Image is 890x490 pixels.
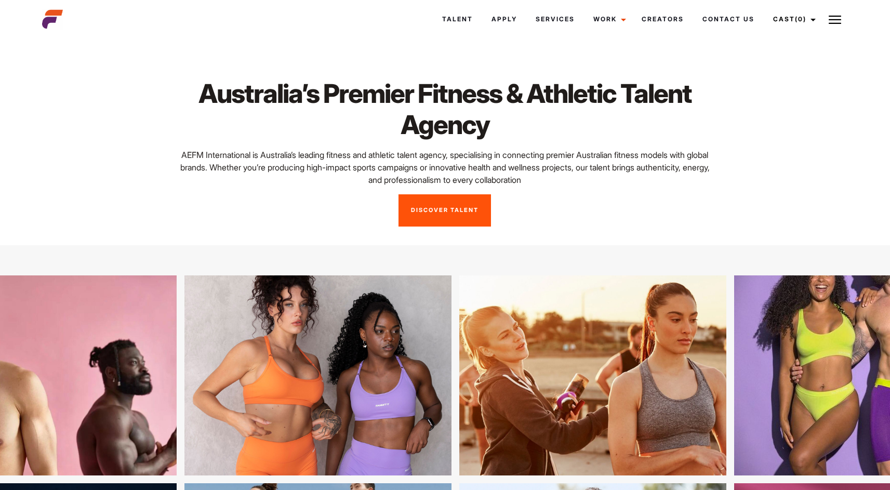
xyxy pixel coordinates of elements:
img: hjbfyb [414,275,681,475]
img: Burger icon [829,14,841,26]
img: cropped-aefm-brand-fav-22-square.png [42,9,63,30]
h1: Australia’s Premier Fitness & Athletic Talent Agency [178,78,712,140]
a: Cast(0) [764,5,822,33]
a: Talent [433,5,482,33]
a: Contact Us [693,5,764,33]
a: Apply [482,5,526,33]
a: Creators [632,5,693,33]
p: AEFM International is Australia’s leading fitness and athletic talent agency, specialising in con... [178,149,712,186]
span: (0) [795,15,806,23]
a: Services [526,5,584,33]
a: Discover Talent [398,194,491,227]
a: Work [584,5,632,33]
img: 36 [139,275,406,475]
